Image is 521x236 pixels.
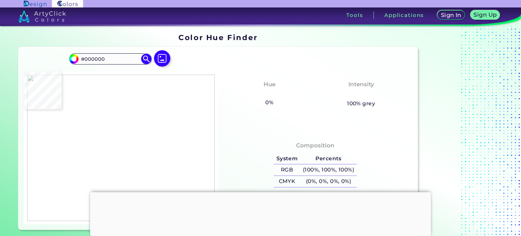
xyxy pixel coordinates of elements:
[300,153,357,164] h5: Percents
[300,164,357,176] h5: (100%, 100%, 100%)
[475,12,496,17] h5: Sign Up
[350,90,372,98] h3: None
[300,176,357,187] h5: (0%, 0%, 0%, 0%)
[346,13,363,18] h3: Tools
[27,75,215,221] img: 91e9014c-8456-4693-b08f-726c497398d2
[274,176,300,187] h5: CMYK
[274,164,300,176] h5: RGB
[442,13,460,18] h5: Sign In
[258,90,281,98] h3: None
[18,10,66,22] img: logo_artyclick_colors_white.svg
[384,13,424,18] h3: Applications
[141,54,151,64] img: icon search
[347,99,375,108] h5: 100% grey
[348,79,374,89] h4: Intensity
[274,153,300,164] h5: System
[24,1,46,7] img: ArtyClick Design logo
[264,79,275,89] h4: Hue
[178,32,257,42] h1: Color Hue Finder
[90,192,431,234] iframe: Advertisement
[154,50,170,67] img: icon picture
[421,31,505,233] iframe: Advertisement
[439,11,464,19] a: Sign In
[79,54,142,63] input: type color..
[472,11,499,19] a: Sign Up
[296,141,334,150] h4: Composition
[263,98,276,107] h5: 0%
